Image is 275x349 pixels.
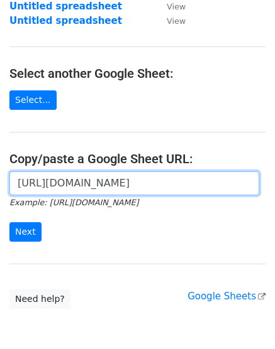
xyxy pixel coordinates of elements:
input: Paste your Google Sheet URL here [9,171,259,195]
a: View [154,15,186,26]
a: Select... [9,90,57,110]
a: Need help? [9,289,70,309]
a: Untitled spreadsheet [9,1,122,12]
iframe: Chat Widget [212,289,275,349]
small: View [167,2,186,11]
h4: Select another Google Sheet: [9,66,266,81]
a: Google Sheets [188,291,266,302]
a: View [154,1,186,12]
h4: Copy/paste a Google Sheet URL: [9,151,266,166]
input: Next [9,222,42,242]
small: View [167,16,186,26]
small: Example: [URL][DOMAIN_NAME] [9,198,138,207]
a: Untitled spreadsheet [9,15,122,26]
